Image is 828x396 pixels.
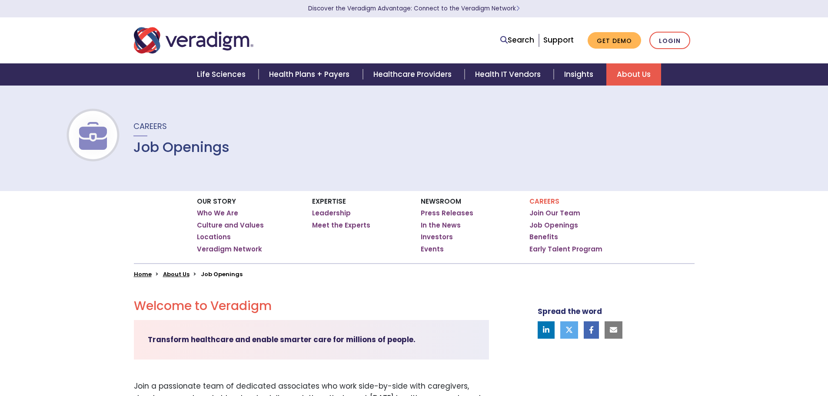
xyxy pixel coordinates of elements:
a: Locations [197,233,231,241]
a: Login [649,32,690,49]
a: Discover the Veradigm Advantage: Connect to the Veradigm NetworkLearn More [308,4,520,13]
a: Early Talent Program [529,245,602,254]
span: Learn More [516,4,520,13]
span: Careers [133,121,167,132]
a: Healthcare Providers [363,63,465,86]
a: Events [421,245,444,254]
strong: Transform healthcare and enable smarter care for millions of people. [148,334,416,345]
img: Veradigm logo [134,26,253,55]
a: Investors [421,233,453,241]
a: In the News [421,221,461,230]
a: About Us [163,270,190,278]
a: Meet the Experts [312,221,370,230]
a: Life Sciences [186,63,259,86]
a: Home [134,270,152,278]
a: Benefits [529,233,558,241]
a: Who We Are [197,209,238,218]
strong: Spread the word [538,306,602,317]
a: Get Demo [588,32,641,49]
a: Leadership [312,209,351,218]
h1: Job Openings [133,139,229,155]
a: Veradigm Network [197,245,262,254]
a: Support [543,35,574,45]
a: Health Plans + Payers [259,63,362,86]
a: Culture and Values [197,221,264,230]
a: About Us [606,63,661,86]
a: Health IT Vendors [465,63,554,86]
a: Press Releases [421,209,473,218]
a: Join Our Team [529,209,580,218]
a: Insights [554,63,606,86]
a: Job Openings [529,221,578,230]
a: Search [500,34,534,46]
h2: Welcome to Veradigm [134,299,489,313]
